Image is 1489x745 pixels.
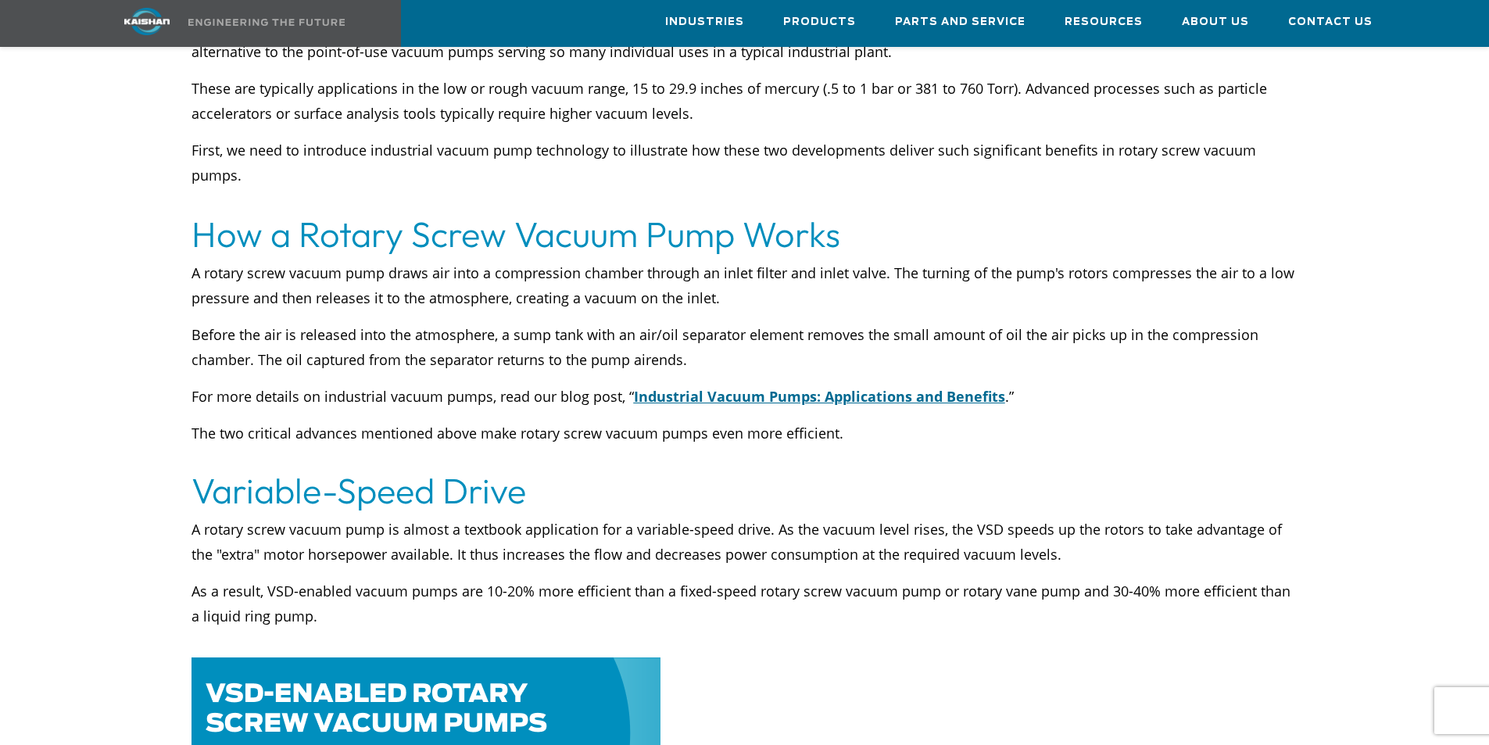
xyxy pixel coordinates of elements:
span: About Us [1182,13,1249,31]
img: Engineering the future [188,19,345,26]
a: Industries [665,1,744,43]
span: As a result, VSD-enabled vacuum pumps are 10-20% more efficient than a fixed-speed rotary screw v... [191,582,1290,625]
span: Resources [1065,13,1143,31]
p: The two critical advances mentioned above make rotary screw vacuum pumps even more efficient. [191,421,1298,446]
span: Parts and Service [895,13,1025,31]
p: These are typically applications in the low or rough vacuum range, 15 to 29.9 inches of mercury (... [191,76,1298,126]
img: kaishan logo [88,8,206,35]
p: A rotary screw vacuum pump draws air into a compression chamber through an inlet filter and inlet... [191,260,1298,310]
a: Resources [1065,1,1143,43]
span: Industries [665,13,744,31]
h2: Variable-Speed Drive [191,469,1298,513]
a: About Us [1182,1,1249,43]
a: Parts and Service [895,1,1025,43]
a: Products [783,1,856,43]
span: Products [783,13,856,31]
a: Contact Us [1288,1,1373,43]
span: Contact Us [1288,13,1373,31]
p: First, we need to introduce industrial vacuum pump technology to illustrate how these two develop... [191,138,1298,213]
a: Industrial Vacuum Pumps: Applications and Benefits [634,387,1005,406]
p: Before the air is released into the atmosphere, a sump tank with an air/oil separator element rem... [191,322,1298,372]
p: For more details on industrial vacuum pumps, read our blog post, “ .” [191,384,1298,409]
h2: How a Rotary Screw Vacuum Pump Works [191,213,1298,256]
span: A rotary screw vacuum pump is almost a textbook application for a variable-speed drive. As the va... [191,520,1282,564]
